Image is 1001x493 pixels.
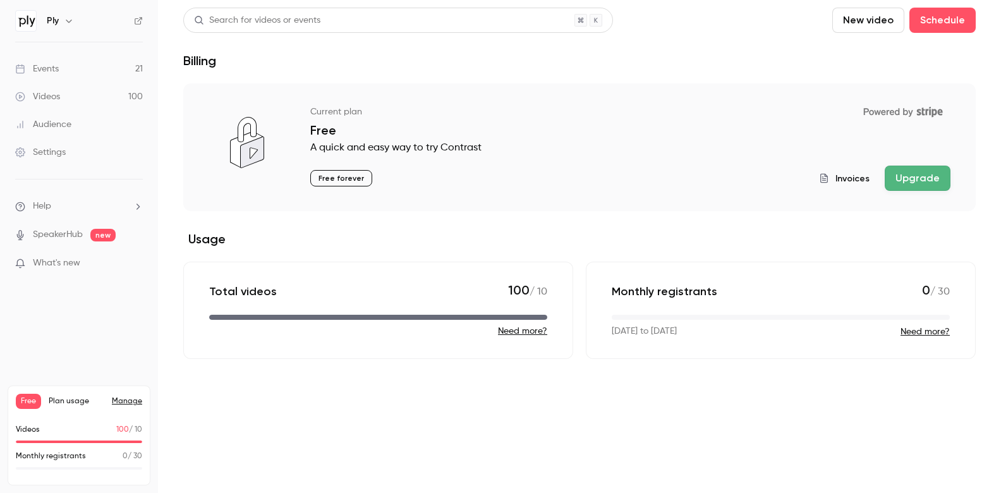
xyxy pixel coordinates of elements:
h1: Billing [183,53,216,68]
p: Total videos [209,284,277,299]
button: Need more? [901,326,950,338]
div: Search for videos or events [194,14,320,27]
h2: Usage [183,231,976,246]
span: new [90,229,116,241]
p: Free forever [310,170,372,186]
button: Schedule [909,8,976,33]
button: Upgrade [885,166,950,191]
span: 100 [116,426,129,434]
p: Monthly registrants [16,451,86,462]
a: SpeakerHub [33,228,83,241]
button: Invoices [819,172,870,185]
section: billing [183,83,976,359]
div: Events [15,63,59,75]
div: Audience [15,118,71,131]
p: / 10 [508,283,547,300]
span: Help [33,200,51,213]
button: Need more? [498,325,547,338]
p: A quick and easy way to try Contrast [310,140,950,155]
div: Settings [15,146,66,159]
span: What's new [33,257,80,270]
p: Free [310,123,950,138]
p: Monthly registrants [612,284,717,299]
p: / 10 [116,424,142,435]
p: Current plan [310,106,362,118]
p: / 30 [922,283,950,300]
p: / 30 [123,451,142,462]
button: New video [832,8,904,33]
span: 100 [508,283,530,298]
p: Videos [16,424,40,435]
span: Plan usage [49,396,104,406]
a: Manage [112,396,142,406]
span: 0 [922,283,930,298]
h6: Ply [47,15,59,27]
div: Videos [15,90,60,103]
img: Ply [16,11,36,31]
p: [DATE] to [DATE] [612,325,677,338]
span: Invoices [835,172,870,185]
li: help-dropdown-opener [15,200,143,213]
iframe: Noticeable Trigger [128,258,143,269]
span: Free [16,394,41,409]
span: 0 [123,453,128,460]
